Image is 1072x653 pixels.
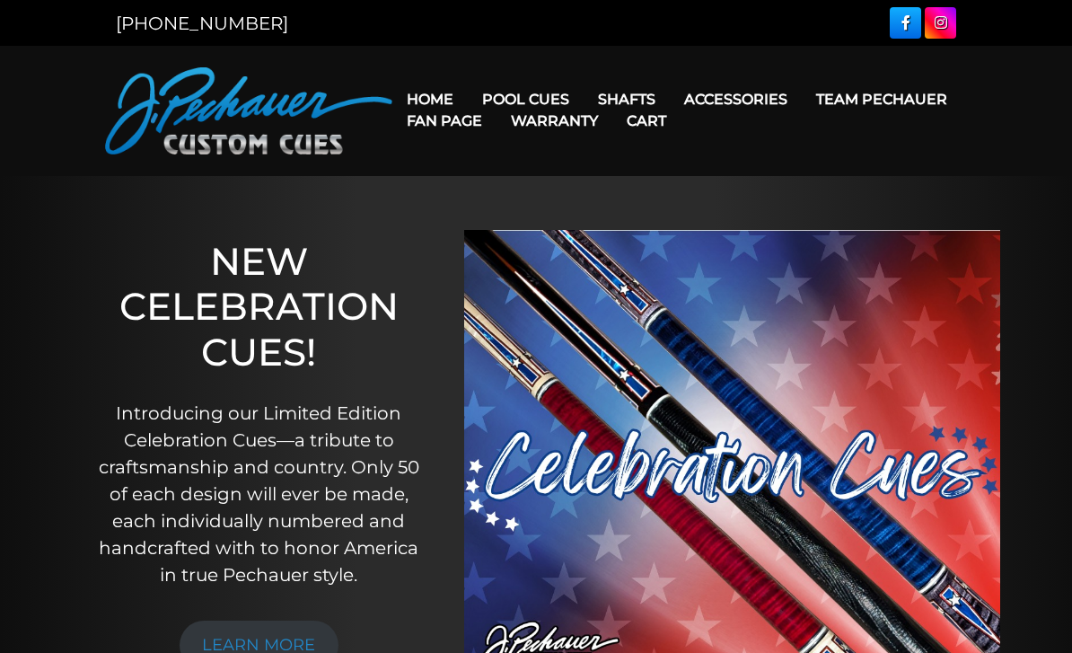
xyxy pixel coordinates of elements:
img: Pechauer Custom Cues [105,67,392,154]
a: Fan Page [392,98,496,144]
a: Warranty [496,98,612,144]
a: [PHONE_NUMBER] [116,13,288,34]
h1: NEW CELEBRATION CUES! [90,239,429,375]
p: Introducing our Limited Edition Celebration Cues—a tribute to craftsmanship and country. Only 50 ... [90,400,429,588]
a: Home [392,76,468,122]
a: Cart [612,98,681,144]
a: Accessories [670,76,802,122]
a: Team Pechauer [802,76,962,122]
a: Shafts [584,76,670,122]
a: Pool Cues [468,76,584,122]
